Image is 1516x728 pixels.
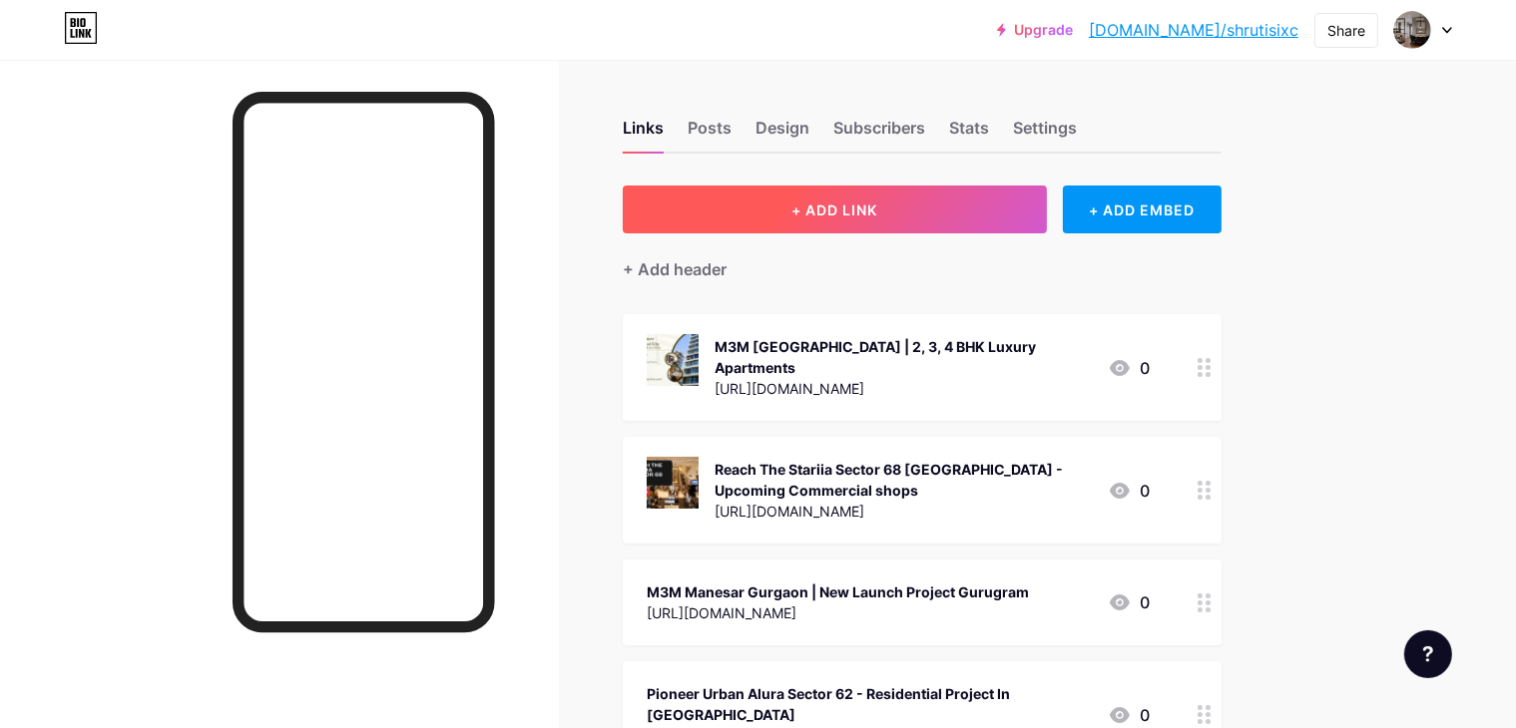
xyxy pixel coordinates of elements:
div: + ADD EMBED [1063,185,1222,233]
div: 0 [1108,356,1150,380]
img: Reach The Stariia Sector 68 Gurgaon - Upcoming Commercial shops [647,457,699,509]
div: 0 [1108,590,1150,614]
div: Reach The Stariia Sector 68 [GEOGRAPHIC_DATA] - Upcoming Commercial shops [715,459,1092,501]
div: [URL][DOMAIN_NAME] [647,602,1029,623]
div: 0 [1108,479,1150,503]
div: Links [623,116,664,152]
div: Posts [688,116,732,152]
a: Upgrade [997,22,1073,38]
img: M3M Gurgaon International City Manesar | 2, 3, 4 BHK Luxury Apartments [647,334,699,386]
div: Settings [1013,116,1077,152]
div: [URL][DOMAIN_NAME] [715,378,1092,399]
div: Pioneer Urban Alura Sector 62 - Residential Project In [GEOGRAPHIC_DATA] [647,683,1092,725]
div: M3M Manesar Gurgaon | New Launch Project Gurugram [647,581,1029,602]
div: Share [1327,20,1365,41]
div: 0 [1108,703,1150,727]
span: + ADD LINK [791,201,877,218]
img: Shruti Singh [1393,11,1431,49]
div: Design [756,116,809,152]
button: + ADD LINK [623,185,1047,233]
div: Stats [949,116,989,152]
div: [URL][DOMAIN_NAME] [715,501,1092,522]
div: Subscribers [833,116,925,152]
div: M3M [GEOGRAPHIC_DATA] | 2, 3, 4 BHK Luxury Apartments [715,336,1092,378]
div: + Add header [623,257,727,281]
a: [DOMAIN_NAME]/shrutisixc [1089,18,1298,42]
